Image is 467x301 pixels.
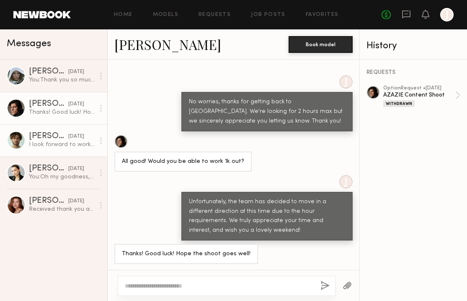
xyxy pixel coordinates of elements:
[189,97,345,126] div: No worries, thanks for getting back to [GEOGRAPHIC_DATA]. We're looking for 2 hours max but we si...
[29,205,95,213] div: Received thank you and see you [DATE]!
[383,100,415,107] div: Withdrawn
[189,197,345,236] div: Unfortunately, the team has decided to move in a different direction at this time due to the hour...
[366,70,460,76] div: REQUESTS
[68,165,84,173] div: [DATE]
[251,12,286,18] a: Job Posts
[153,12,178,18] a: Models
[366,41,460,51] div: History
[383,86,460,107] a: optionRequest •[DATE]AZAZIE Content ShootWithdrawn
[29,100,68,108] div: [PERSON_NAME]
[383,91,455,99] div: AZAZIE Content Shoot
[114,35,221,53] a: [PERSON_NAME]
[29,108,95,116] div: Thanks! Good luck! Hope the shoot goes well!
[29,197,68,205] div: [PERSON_NAME]
[289,36,353,53] button: Book model
[29,165,68,173] div: [PERSON_NAME]
[68,197,84,205] div: [DATE]
[122,157,244,167] div: All good! Would you be able to work 1k out?
[29,132,68,141] div: [PERSON_NAME]
[383,86,455,91] div: option Request • [DATE]
[199,12,231,18] a: Requests
[68,133,84,141] div: [DATE]
[306,12,339,18] a: Favorites
[122,249,250,259] div: Thanks! Good luck! Hope the shoot goes well!
[289,40,353,47] a: Book model
[29,76,95,84] div: You: Thank you so much!
[29,173,95,181] div: You: Oh my goodness, thank YOU! You were wonderful to work with. Hugs! :)
[29,68,68,76] div: [PERSON_NAME]
[440,8,454,21] a: J
[68,100,84,108] div: [DATE]
[68,68,84,76] div: [DATE]
[29,141,95,149] div: I look forward to working with you!
[114,12,133,18] a: Home
[7,39,51,49] span: Messages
